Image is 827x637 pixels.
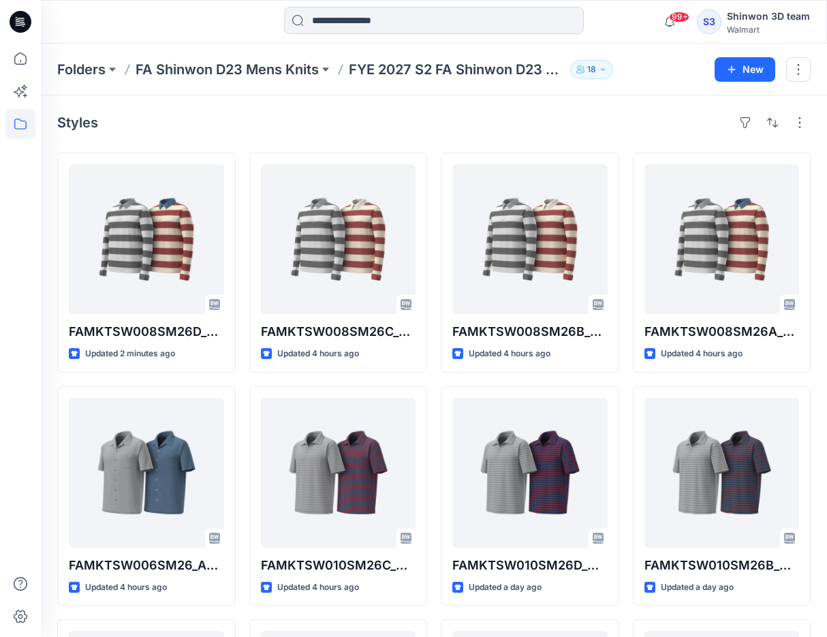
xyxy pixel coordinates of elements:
[644,164,800,314] a: FAMKTSW008SM26A_ADM_Stripe Rugby
[570,60,613,79] button: 18
[85,347,175,361] p: Updated 2 minutes ago
[469,347,550,361] p: Updated 4 hours ago
[644,322,800,341] p: FAMKTSW008SM26A_ADM_Stripe Rugby
[715,57,775,82] button: New
[277,580,359,595] p: Updated 4 hours ago
[261,556,416,575] p: FAMKTSW010SM26C_ADM_Stripe [PERSON_NAME]
[261,322,416,341] p: FAMKTSW008SM26C_ADM_Stripe Rugby
[69,322,224,341] p: FAMKTSW008SM26D_ADM_Stripe Rugby
[727,8,810,25] div: Shinwon 3D team
[69,398,224,548] a: FAMKTSW006SM26_ADM_Hawthorne Shirt
[136,60,319,79] a: FA Shinwon D23 Mens Knits
[57,114,98,131] h4: Styles
[69,556,224,575] p: FAMKTSW006SM26_ADM_Hawthorne Shirt
[69,164,224,314] a: FAMKTSW008SM26D_ADM_Stripe Rugby
[261,398,416,548] a: FAMKTSW010SM26C_ADM_Stripe Johny Collar Polo
[277,347,359,361] p: Updated 4 hours ago
[469,580,542,595] p: Updated a day ago
[669,12,689,22] span: 99+
[661,580,734,595] p: Updated a day ago
[697,10,721,34] div: S3
[644,398,800,548] a: FAMKTSW010SM26B_ADM_Stripe Johny Collar Polo
[452,398,608,548] a: FAMKTSW010SM26D_ADM_Stripe Johny Collar Polo
[644,556,800,575] p: FAMKTSW010SM26B_ADM_Stripe [PERSON_NAME]
[661,347,743,361] p: Updated 4 hours ago
[261,164,416,314] a: FAMKTSW008SM26C_ADM_Stripe Rugby
[349,60,565,79] p: FYE 2027 S2 FA Shinwon D23 MENS KNITS
[85,580,167,595] p: Updated 4 hours ago
[452,556,608,575] p: FAMKTSW010SM26D_ADM_Stripe [PERSON_NAME]
[57,60,106,79] a: Folders
[452,164,608,314] a: FAMKTSW008SM26B_ADM_Stripe Rugby
[587,62,596,77] p: 18
[452,322,608,341] p: FAMKTSW008SM26B_ADM_Stripe Rugby
[727,25,810,35] div: Walmart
